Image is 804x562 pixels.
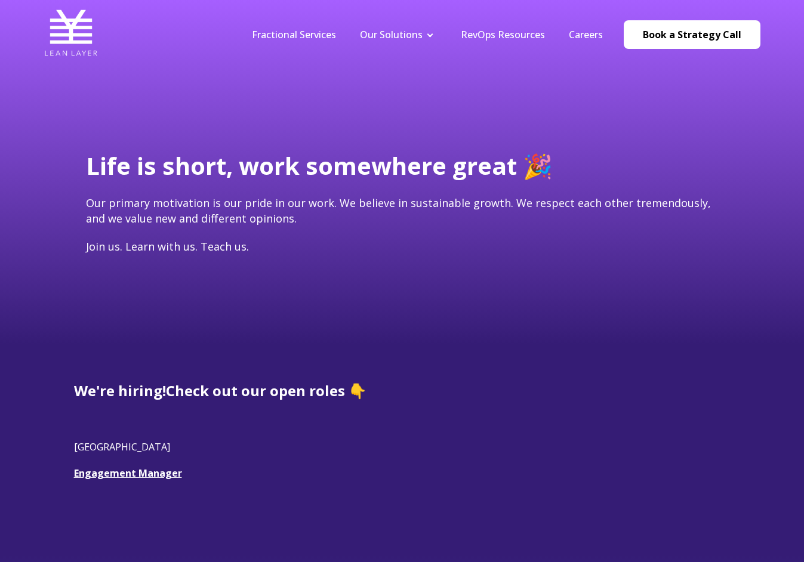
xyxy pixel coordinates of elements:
span: Our primary motivation is our pride in our work. We believe in sustainable growth. We respect eac... [86,196,711,225]
span: Check out our open roles 👇 [166,381,366,400]
span: We're hiring! [74,381,166,400]
div: Navigation Menu [240,28,615,41]
img: Lean Layer Logo [44,6,98,60]
a: Fractional Services [252,28,336,41]
a: Book a Strategy Call [624,20,760,49]
a: Careers [569,28,603,41]
span: Join us. Learn with us. Teach us. [86,239,249,254]
a: Engagement Manager [74,467,182,480]
span: [GEOGRAPHIC_DATA] [74,440,170,453]
a: Our Solutions [360,28,423,41]
span: Life is short, work somewhere great 🎉 [86,149,553,182]
a: RevOps Resources [461,28,545,41]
